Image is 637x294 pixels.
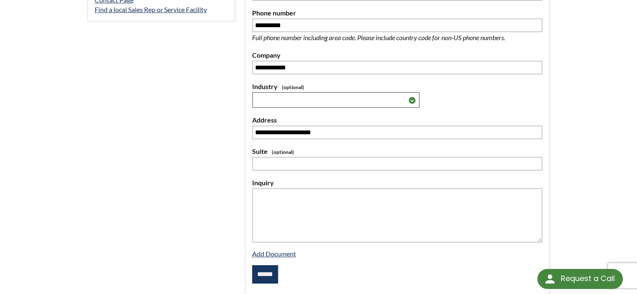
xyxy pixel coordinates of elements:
label: Inquiry [252,177,543,188]
div: Request a Call [560,269,614,288]
a: Add Document [252,250,296,258]
label: Suite [252,146,543,157]
label: Address [252,115,543,125]
div: Request a Call [537,269,623,289]
p: Full phone number including area code. Please include country code for non-US phone numbers. [252,32,533,43]
img: round button [543,272,557,286]
label: Company [252,50,543,61]
label: Industry [252,81,543,92]
label: Phone number [252,8,543,18]
a: Find a local Sales Rep or Service Facility [95,5,207,13]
